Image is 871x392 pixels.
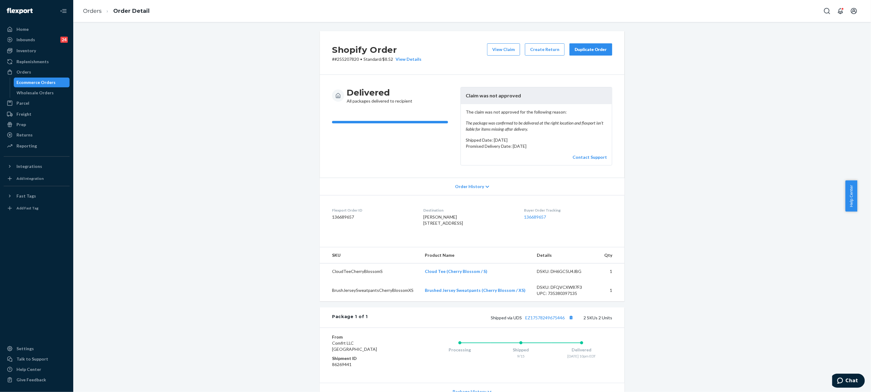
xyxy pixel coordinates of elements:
[14,78,70,87] a: Ecommerce Orders
[16,346,34,352] div: Settings
[332,214,414,220] dd: 136689657
[113,8,150,14] a: Order Detail
[393,56,421,62] button: View Details
[455,183,484,190] span: Order History
[429,347,490,353] div: Processing
[320,279,420,301] td: BrushJerseySweatpantsCherryBlossomXS
[332,340,377,352] span: Comfrt LLC [GEOGRAPHIC_DATA]
[551,354,612,359] div: [DATE] 10pm EDT
[17,90,54,96] div: Wholesale Orders
[332,43,421,56] h2: Shopify Order
[332,361,405,368] dd: 86269441
[466,120,607,132] em: The package was confirmed to be delivered at the right location and flexport isn't liable for ite...
[490,347,551,353] div: Shipped
[4,141,70,151] a: Reporting
[16,122,26,128] div: Prep
[569,43,612,56] button: Duplicate Order
[4,67,70,77] a: Orders
[466,137,607,143] p: Shipped Date: [DATE]
[4,120,70,129] a: Prep
[4,46,70,56] a: Inventory
[832,374,865,389] iframe: Opens a widget where you can chat to one of our agents
[4,24,70,34] a: Home
[525,315,565,320] a: EZ17578249675446
[16,48,36,54] div: Inventory
[7,8,33,14] img: Flexport logo
[16,176,44,181] div: Add Integration
[16,377,46,383] div: Give Feedback
[4,57,70,67] a: Replenishments
[537,284,594,290] div: DSKU: DFQVCXW87F3
[551,347,612,353] div: Delivered
[525,43,565,56] button: Create Return
[4,35,70,45] a: Inbounds24
[4,191,70,201] button: Fast Tags
[16,100,29,106] div: Parcel
[16,132,33,138] div: Returns
[4,203,70,213] a: Add Fast Tag
[16,59,49,65] div: Replenishments
[466,143,607,149] p: Promised Delivery Date: [DATE]
[4,162,70,171] button: Integrations
[4,375,70,385] button: Give Feedback
[425,288,526,293] a: Brushed Jersey Sweatpants (Cherry Blossom / XS)
[524,208,612,213] dt: Buyer Order Tracking
[490,354,551,359] div: 9/15
[423,208,514,213] dt: Destination
[573,154,607,160] a: Contact Support
[332,334,405,340] dt: From
[537,268,594,274] div: DSKU: DH6GC5U4JBG
[16,111,31,117] div: Freight
[60,37,68,43] div: 24
[332,314,368,321] div: Package 1 of 1
[368,314,612,321] div: 2 SKUs 2 Units
[16,69,31,75] div: Orders
[599,279,624,301] td: 1
[4,354,70,364] button: Talk to Support
[360,56,362,62] span: •
[423,214,463,226] span: [PERSON_NAME] [STREET_ADDRESS]
[16,205,38,211] div: Add Fast Tag
[14,88,70,98] a: Wholesale Orders
[4,130,70,140] a: Returns
[491,315,575,320] span: Shipped via UDS
[16,163,42,169] div: Integrations
[78,2,154,20] ol: breadcrumbs
[347,87,412,104] div: All packages delivered to recipient
[83,8,102,14] a: Orders
[845,180,857,212] button: Help Center
[332,355,405,361] dt: Shipment ID
[4,365,70,374] a: Help Center
[16,366,41,372] div: Help Center
[848,5,860,17] button: Open account menu
[466,109,607,132] p: The claim was not approved for the following reason:
[16,356,48,362] div: Talk to Support
[599,247,624,263] th: Qty
[363,56,381,62] span: Standard
[4,98,70,108] a: Parcel
[821,5,833,17] button: Open Search Box
[487,43,520,56] button: View Claim
[524,214,546,220] a: 136689657
[347,87,412,98] h3: Delivered
[16,143,37,149] div: Reporting
[17,79,56,85] div: Ecommerce Orders
[320,247,420,263] th: SKU
[532,247,599,263] th: Details
[16,26,29,32] div: Home
[332,56,421,62] p: # #255207820 / $8.52
[332,208,414,213] dt: Flexport Order ID
[16,193,36,199] div: Fast Tags
[599,263,624,279] td: 1
[537,290,594,296] div: UPC: 735380397135
[57,5,70,17] button: Close Navigation
[425,269,487,274] a: Cloud Tee (Cherry Blossom / S)
[4,109,70,119] a: Freight
[420,247,532,263] th: Product Name
[834,5,847,17] button: Open notifications
[4,174,70,183] a: Add Integration
[4,344,70,354] a: Settings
